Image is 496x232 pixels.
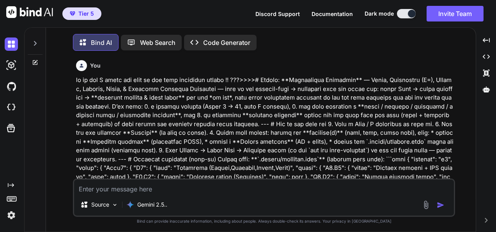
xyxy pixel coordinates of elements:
span: Tier 5 [78,10,94,18]
button: Documentation [312,10,353,18]
img: Bind AI [6,6,53,18]
button: premiumTier 5 [62,7,101,20]
img: settings [5,209,18,222]
p: Code Generator [203,38,250,47]
span: Dark mode [365,10,394,18]
h6: You [90,62,101,70]
img: attachment [422,200,430,209]
button: Invite Team [427,6,484,21]
p: Bind can provide inaccurate information, including about people. Always double-check its answers.... [73,218,455,224]
img: githubDark [5,80,18,93]
span: Documentation [312,11,353,17]
p: Web Search [140,38,175,47]
img: cloudideIcon [5,101,18,114]
img: darkChat [5,37,18,51]
img: premium [70,11,75,16]
button: Discord Support [255,10,300,18]
img: icon [437,201,445,209]
p: Bind AI [91,38,112,47]
p: Source [91,201,109,209]
span: Discord Support [255,11,300,17]
p: Gemini 2.5.. [137,201,167,209]
img: darkAi-studio [5,59,18,72]
img: Pick Models [112,202,118,208]
img: Gemini 2.5 Pro [126,201,134,209]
